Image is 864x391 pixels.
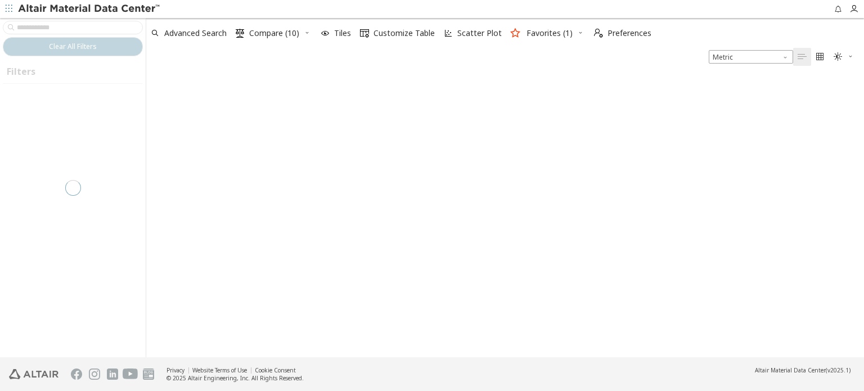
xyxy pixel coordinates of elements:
div: Unit System [709,50,793,64]
i:  [594,29,603,38]
a: Cookie Consent [255,366,296,374]
button: Table View [793,48,811,66]
i:  [834,52,843,61]
div: © 2025 Altair Engineering, Inc. All Rights Reserved. [166,374,304,382]
span: Favorites (1) [526,29,573,37]
span: Advanced Search [164,29,227,37]
button: Theme [829,48,858,66]
span: Customize Table [373,29,435,37]
span: Compare (10) [249,29,299,37]
a: Website Terms of Use [192,366,247,374]
span: Altair Material Data Center [755,366,826,374]
i:  [798,52,807,61]
span: Preferences [607,29,651,37]
img: Altair Material Data Center [18,3,161,15]
span: Scatter Plot [457,29,502,37]
div: (v2025.1) [755,366,850,374]
span: Metric [709,50,793,64]
a: Privacy [166,366,184,374]
i:  [236,29,245,38]
button: Tile View [811,48,829,66]
i:  [816,52,825,61]
span: Tiles [334,29,351,37]
i:  [360,29,369,38]
img: Altair Engineering [9,369,58,379]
